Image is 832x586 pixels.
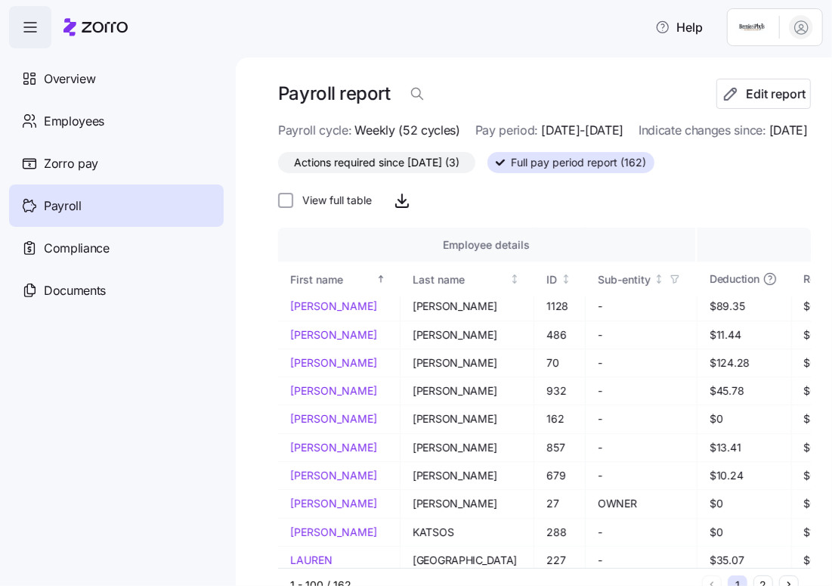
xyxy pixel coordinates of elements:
label: View full table [293,193,372,208]
span: 486 [546,327,573,343]
span: $10.24 [710,468,778,483]
span: [PERSON_NAME] [413,468,521,483]
span: Edit report [746,85,806,103]
div: ID [546,271,558,288]
span: $13.41 [710,440,778,455]
h1: Payroll report [278,82,390,105]
a: LAUREN [290,553,388,568]
div: Not sorted [509,274,520,284]
th: Sub-entityNot sorted [586,262,697,296]
span: - [598,440,685,455]
th: First nameSorted ascending [278,262,401,296]
span: - [598,327,685,343]
span: [PERSON_NAME] [413,496,521,511]
button: Help [643,12,715,42]
a: [PERSON_NAME] [290,327,388,343]
th: Last nameNot sorted [401,262,534,296]
span: 679 [546,468,573,483]
span: [PERSON_NAME] [413,411,521,426]
span: - [598,525,685,540]
a: Documents [9,269,224,312]
div: Last name [413,271,507,288]
span: [GEOGRAPHIC_DATA] [413,553,521,568]
span: [PERSON_NAME] [413,327,521,343]
a: [PERSON_NAME] [290,411,388,426]
span: $89.35 [710,299,778,314]
span: 857 [546,440,573,455]
span: - [598,468,685,483]
div: Employee details [290,237,683,253]
a: [PERSON_NAME] [290,468,388,483]
span: Payroll cycle: [278,121,352,140]
a: Employees [9,100,224,142]
a: Overview [9,57,224,100]
button: Edit report [716,79,811,109]
span: $45.78 [710,383,778,398]
span: 932 [546,383,573,398]
span: Indicate changes since: [639,121,766,140]
a: [PERSON_NAME] [290,383,388,398]
span: 162 [546,411,573,426]
span: $124.28 [710,355,778,371]
img: Employer logo [737,18,767,36]
div: Not sorted [654,274,664,284]
th: IDNot sorted [534,262,586,296]
span: Pay period: [475,121,538,140]
span: $0 [710,411,778,426]
span: KATSOS [413,525,521,540]
span: - [598,355,685,371]
span: Compliance [44,239,110,258]
span: 1128 [546,299,573,314]
a: [PERSON_NAME] [290,299,388,314]
span: [PERSON_NAME] [413,440,521,455]
span: $0 [710,525,778,540]
a: [PERSON_NAME] [290,440,388,455]
a: [PERSON_NAME] [290,355,388,371]
span: $11.44 [710,327,778,343]
span: Zorro pay [44,154,98,173]
span: [DATE] [769,121,808,140]
div: First name [290,271,373,288]
span: $0 [710,496,778,511]
span: Documents [44,281,106,300]
span: - [598,411,685,426]
span: - [598,553,685,568]
span: [PERSON_NAME] [413,355,521,371]
span: Employees [44,112,104,131]
span: [PERSON_NAME] [413,383,521,398]
div: Not sorted [561,274,571,284]
a: Compliance [9,227,224,269]
span: 70 [546,355,573,371]
span: Help [655,18,703,36]
span: Actions required since [DATE] (3) [294,153,459,172]
div: Sub-entity [598,271,651,288]
span: $35.07 [710,553,778,568]
a: [PERSON_NAME] [290,525,388,540]
span: Payroll [44,197,82,215]
div: Sorted ascending [376,274,386,284]
a: [PERSON_NAME] [290,496,388,511]
span: Full pay period report (162) [511,153,646,172]
span: 27 [546,496,573,511]
span: [PERSON_NAME] [413,299,521,314]
a: Zorro pay [9,142,224,184]
span: Overview [44,70,95,88]
span: - [598,383,685,398]
a: Payroll [9,184,224,227]
span: - [598,299,685,314]
span: Deduction [710,271,759,287]
span: [DATE]-[DATE] [541,121,623,140]
span: Weekly (52 cycles) [355,121,460,140]
span: 288 [546,525,573,540]
span: 227 [546,553,573,568]
span: OWNER [598,496,685,511]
